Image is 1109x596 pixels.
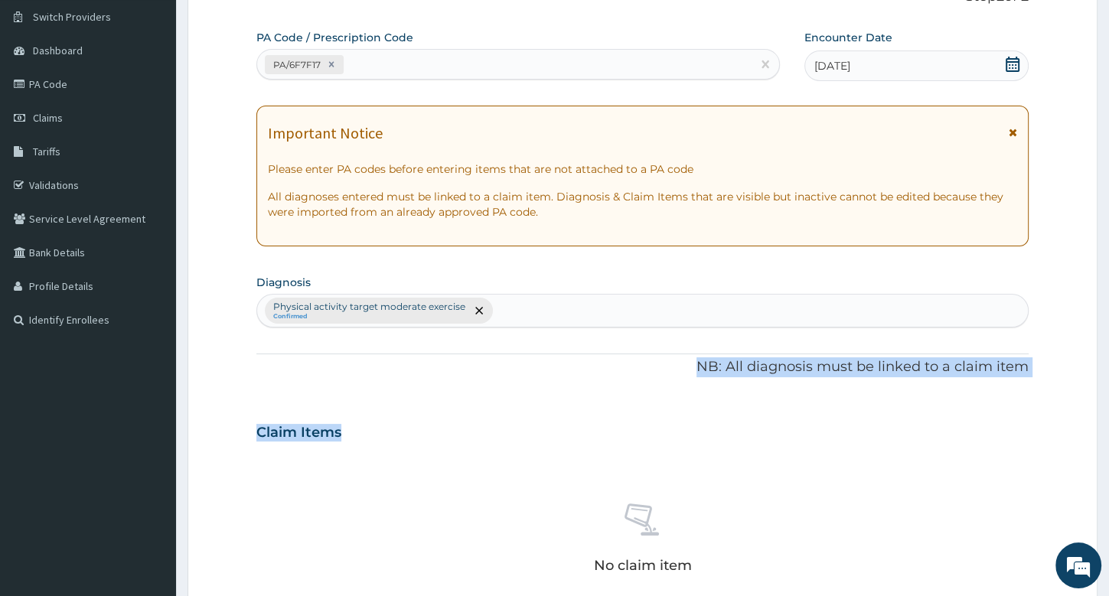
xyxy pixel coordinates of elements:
[256,30,413,45] label: PA Code / Prescription Code
[256,357,1029,377] p: NB: All diagnosis must be linked to a claim item
[33,111,63,125] span: Claims
[269,56,323,73] div: PA/6F7F17
[268,125,383,142] h1: Important Notice
[33,145,60,158] span: Tariffs
[28,77,62,115] img: d_794563401_company_1708531726252_794563401
[594,558,692,573] p: No claim item
[256,425,341,441] h3: Claim Items
[80,86,257,106] div: Chat with us now
[804,30,892,45] label: Encounter Date
[268,161,1017,177] p: Please enter PA codes before entering items that are not attached to a PA code
[268,189,1017,220] p: All diagnoses entered must be linked to a claim item. Diagnosis & Claim Items that are visible bu...
[814,58,850,73] span: [DATE]
[256,275,311,290] label: Diagnosis
[33,10,111,24] span: Switch Providers
[33,44,83,57] span: Dashboard
[89,193,211,347] span: We're online!
[251,8,288,44] div: Minimize live chat window
[8,418,292,471] textarea: Type your message and hit 'Enter'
